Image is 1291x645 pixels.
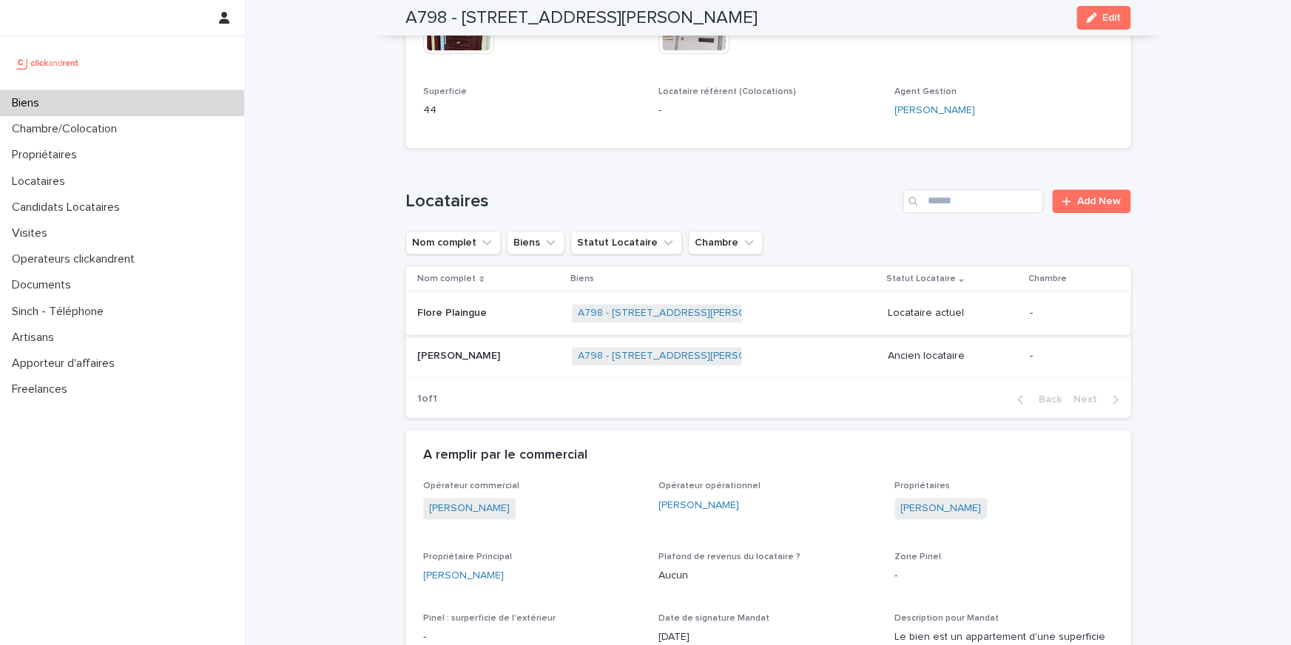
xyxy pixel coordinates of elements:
p: Ancien locataire [887,350,1017,362]
a: [PERSON_NAME] [423,568,504,584]
span: Propriétaire Principal [423,553,512,561]
p: Chambre [1028,271,1066,287]
span: Opérateur opérationnel [658,482,761,490]
tr: [PERSON_NAME][PERSON_NAME] A798 - [STREET_ADDRESS][PERSON_NAME] Ancien locataire- [405,335,1130,378]
span: Description pour Mandat [894,614,999,623]
span: Zone Pinel [894,553,941,561]
p: Chambre/Colocation [6,122,129,136]
span: Opérateur commercial [423,482,519,490]
span: Locataire référent (Colocations) [658,87,796,96]
p: Freelances [6,382,79,396]
p: Biens [570,271,594,287]
h1: Locataires [405,191,897,212]
p: 1 of 1 [405,381,449,417]
p: Apporteur d'affaires [6,357,127,371]
p: - [658,103,877,118]
tr: Flore PlaingueFlore Plaingue A798 - [STREET_ADDRESS][PERSON_NAME] Locataire actuel- [405,292,1130,335]
span: Propriétaires [894,482,950,490]
h2: A remplir par le commercial [423,448,587,464]
p: Propriétaires [6,148,89,162]
p: Documents [6,278,83,292]
p: - [1029,350,1106,362]
p: Visites [6,226,59,240]
a: [PERSON_NAME] [900,501,981,516]
p: [DATE] [658,629,877,645]
button: Biens [507,231,564,254]
img: UCB0brd3T0yccxBKYDjQ [12,48,84,78]
button: Next [1068,393,1130,406]
a: Add New [1052,189,1130,213]
button: Statut Locataire [570,231,682,254]
p: Flore Plaingue [417,304,490,320]
p: - [423,629,641,645]
span: Plafond de revenus du locataire ? [658,553,800,561]
span: Back [1030,394,1062,405]
p: Candidats Locataires [6,200,132,215]
span: Edit [1102,13,1121,23]
p: Operateurs clickandrent [6,252,146,266]
p: 44 [423,103,641,118]
button: Back [1005,393,1068,406]
h2: A798 - [STREET_ADDRESS][PERSON_NAME] [405,7,758,29]
p: Nom complet [417,271,476,287]
a: A798 - [STREET_ADDRESS][PERSON_NAME] [578,307,790,320]
a: [PERSON_NAME] [894,103,975,118]
p: Sinch - Téléphone [6,305,115,319]
span: Superficie [423,87,467,96]
p: - [1029,307,1106,320]
p: Biens [6,96,51,110]
span: Add New [1077,196,1121,206]
span: Pinel : surperficie de l'extérieur [423,614,556,623]
a: [PERSON_NAME] [658,498,739,513]
p: Locataires [6,175,77,189]
span: Date de signature Mandat [658,614,769,623]
button: Chambre [688,231,763,254]
input: Search [903,189,1043,213]
p: [PERSON_NAME] [417,347,503,362]
a: [PERSON_NAME] [429,501,510,516]
button: Edit [1076,6,1130,30]
a: A798 - [STREET_ADDRESS][PERSON_NAME] [578,350,790,362]
p: Locataire actuel [887,307,1017,320]
button: Nom complet [405,231,501,254]
p: Aucun [658,568,877,584]
span: Agent Gestion [894,87,957,96]
p: Statut Locataire [886,271,955,287]
p: - [894,568,1113,584]
p: Artisans [6,331,66,345]
span: Next [1073,394,1106,405]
